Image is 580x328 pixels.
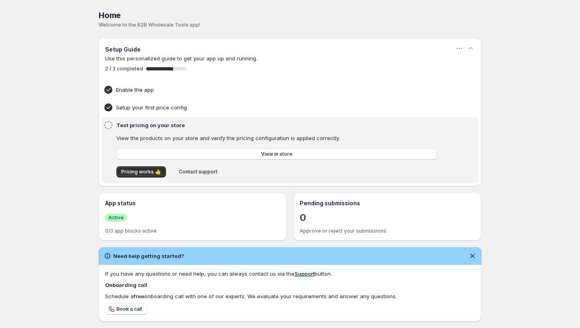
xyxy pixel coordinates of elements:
[116,86,439,94] h4: Enable the app
[467,250,478,262] button: Dismiss notification
[105,199,280,207] h3: App status
[108,215,124,221] span: Active
[179,169,217,175] span: Contact support
[261,151,292,157] span: View in store
[105,292,475,300] div: Schedule a onboarding call with one of our experts. We evaluate your requirements and answer any ...
[294,270,315,277] a: Support
[134,293,144,299] b: free
[105,45,141,54] h3: Setup Guide
[300,199,475,207] h3: Pending submissions
[105,228,280,234] p: 0/3 app blocks active
[121,169,161,175] span: Pricing works 👍
[99,22,481,28] p: Welcome to the B2B Wholesale Tools app!
[174,166,222,177] button: Contact support
[300,228,475,234] p: Approve or reject your submissions
[99,10,121,20] span: Home
[105,213,127,222] a: SuccessActive
[116,103,439,111] h4: Setup your first price config
[116,134,437,142] p: View the products on your store and verify the pricing configuration is applied correctly.
[105,303,147,315] a: Book a call
[116,306,142,312] span: Book a call
[105,270,475,278] div: If you have any questions or need help, you can always contact us via the button.
[105,66,143,72] span: 2 / 3 completed
[300,211,306,224] a: 0
[116,149,437,160] a: View in store
[116,166,166,177] button: Pricing works 👍
[105,281,475,289] h4: Onboarding call
[116,121,439,129] h4: Test pricing on your store
[113,252,184,260] h2: Need help getting started?
[105,54,475,62] p: Use this personalized guide to get your app up and running.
